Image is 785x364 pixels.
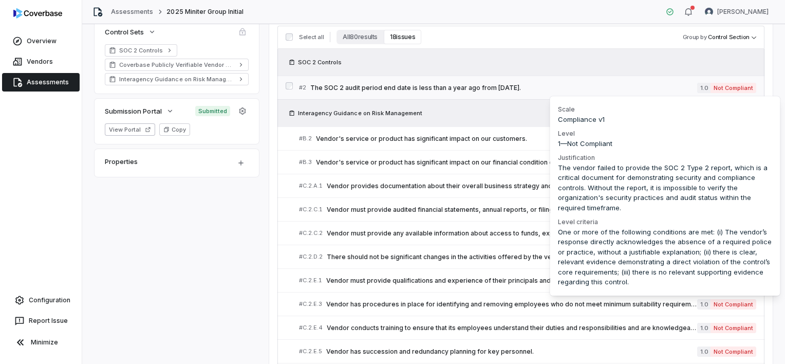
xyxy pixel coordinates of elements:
[299,158,312,166] span: # B.3
[119,46,163,54] span: SOC 2 Controls
[711,347,756,357] span: Not Compliant
[337,30,384,44] button: All 80 results
[299,151,756,174] a: #B.3Vendor's service or product has significant impact on our financial condition or operations.1...
[558,163,772,217] div: The vendor failed to provide the SOC 2 Type 2 report, which is a critical document for demonstrat...
[299,316,756,339] a: #C.2.E.4Vendor conducts training to ensure that its employees understand their duties and respons...
[299,127,756,150] a: #B.2Vendor's service or product has significant impact on our customers.1.0Not Compliant
[2,52,80,71] a: Vendors
[4,312,78,330] button: Report Issue
[299,33,324,41] span: Select all
[699,4,775,20] button: Shannon LeBlanc avatar[PERSON_NAME]
[697,347,711,357] span: 1.0
[299,174,756,197] a: #C.2.A.1Vendor provides documentation about their overall business strategy and goals. Documentat...
[299,293,756,316] a: #C.2.E.3Vendor has procedures in place for identifying and removing employees who do not meet min...
[105,106,162,116] span: Submission Portal
[105,44,177,57] a: SOC 2 Controls
[299,348,322,355] span: # C.2.E.5
[299,222,756,245] a: #C.2.C.2Vendor must provide any available information about access to funds, expected growth, ear...
[299,340,756,363] a: #C.2.E.5Vendor has succession and redundancy planning for key personnel.1.0Not Compliant
[299,84,306,92] span: # 2
[316,158,697,167] span: Vendor's service or product has significant impact on our financial condition or operations.
[2,32,80,50] a: Overview
[105,27,144,37] span: Control Sets
[697,323,711,333] span: 1.0
[558,115,772,129] div: Compliance v1
[2,73,80,92] a: Assessments
[697,299,711,310] span: 1.0
[326,277,697,285] span: Vendor must provide qualifications and experience of their principals and other key personnel whi...
[327,182,697,190] span: Vendor provides documentation about their overall business strategy and goals. Documentation shou...
[286,33,293,41] input: Select all
[298,109,422,117] span: Interagency Guidance on Risk Management
[299,229,323,237] span: # C.2.C.2
[711,323,756,333] span: Not Compliant
[717,8,769,16] span: [PERSON_NAME]
[102,102,177,120] button: Submission Portal
[558,105,575,113] label: Scale
[384,30,421,44] button: 18 issues
[327,324,697,332] span: Vendor conducts training to ensure that its employees understand their duties and responsibilitie...
[299,300,322,308] span: # C.2.E.3
[326,300,697,308] span: Vendor has procedures in place for identifying and removing employees who do not meet minimum sui...
[102,23,159,41] button: Control Sets
[105,123,155,136] button: View Portal
[558,227,772,287] div: One or more of the following conditions are met: (i) The vendor’s response directly acknowledges ...
[711,83,756,93] span: Not Compliant
[4,291,78,310] a: Configuration
[299,245,756,268] a: #C.2.D.2There should not be significant changes in the activities offered by the vendor or in its...
[327,206,697,214] span: Vendor must provide audited financial statements, annual reports, or filings with the U.S. Securi...
[316,135,697,143] span: Vendor's service or product has significant impact on our customers.
[166,8,244,16] span: 2025 Miniter Group Initial
[195,106,230,116] span: Submitted
[705,8,713,16] img: Shannon LeBlanc avatar
[111,8,153,16] a: Assessments
[299,324,323,332] span: # C.2.E.4
[299,206,323,213] span: # C.2.C.1
[298,58,342,66] span: SOC 2 Controls
[13,8,62,19] img: logo-D7KZi-bG.svg
[299,253,323,261] span: # C.2.D.2
[299,76,756,99] a: #2The SOC 2 audit period end date is less than a year ago from [DATE].1.0Not Compliant
[697,83,711,93] span: 1.0
[558,139,612,149] div: 1 — Not Compliant
[558,154,595,161] label: Justification
[326,348,697,356] span: Vendor has succession and redundancy planning for key personnel.
[558,218,598,226] label: Level criteria
[105,59,249,71] a: Coverbase Publicly Verifiable Vendor Controls
[299,198,756,221] a: #C.2.C.1Vendor must provide audited financial statements, annual reports, or filings with the U.S...
[310,84,697,92] span: The SOC 2 audit period end date is less than a year ago from [DATE].
[299,182,323,190] span: # C.2.A.1
[299,269,756,292] a: #C.2.E.1Vendor must provide qualifications and experience of their principals and other key perso...
[711,299,756,310] span: Not Compliant
[4,332,78,353] button: Minimize
[119,75,234,83] span: Interagency Guidance on Risk Management
[105,73,249,85] a: Interagency Guidance on Risk Management
[299,277,322,284] span: # C.2.E.1
[119,61,234,69] span: Coverbase Publicly Verifiable Vendor Controls
[159,123,190,136] button: Copy
[558,130,575,137] label: Level
[683,33,707,41] span: Group by
[327,253,697,261] span: There should not be significant changes in the activities offered by the vendor or in its busines...
[299,135,312,142] span: # B.2
[327,229,697,238] span: Vendor must provide any available information about access to funds, expected growth, earnings, p...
